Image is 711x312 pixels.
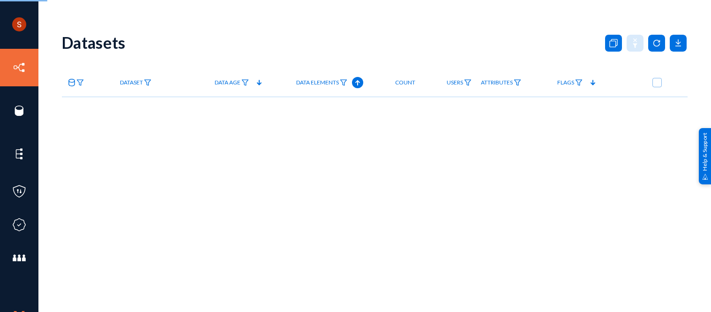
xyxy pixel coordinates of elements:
[292,75,352,91] a: Data Elements
[76,79,84,86] img: icon-filter.svg
[476,75,526,91] a: Attributes
[241,79,249,86] img: icon-filter.svg
[144,79,151,86] img: icon-filter.svg
[12,218,26,232] img: icon-compliance.svg
[557,79,574,86] span: Flags
[514,79,521,86] img: icon-filter.svg
[120,79,143,86] span: Dataset
[553,75,587,91] a: Flags
[12,104,26,118] img: icon-sources.svg
[702,174,708,180] img: help_support.svg
[12,61,26,75] img: icon-inventory.svg
[340,79,347,86] img: icon-filter.svg
[442,75,476,91] a: Users
[296,79,339,86] span: Data Elements
[481,79,513,86] span: Attributes
[215,79,240,86] span: Data Age
[210,75,254,91] a: Data Age
[699,128,711,184] div: Help & Support
[115,75,156,91] a: Dataset
[12,147,26,161] img: icon-elements.svg
[395,79,415,86] span: Count
[464,79,472,86] img: icon-filter.svg
[575,79,583,86] img: icon-filter.svg
[12,17,26,31] img: ACg8ocLCHWB70YVmYJSZIkanuWRMiAOKj9BOxslbKTvretzi-06qRA=s96-c
[12,184,26,198] img: icon-policies.svg
[12,251,26,265] img: icon-members.svg
[447,79,463,86] span: Users
[62,33,126,52] div: Datasets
